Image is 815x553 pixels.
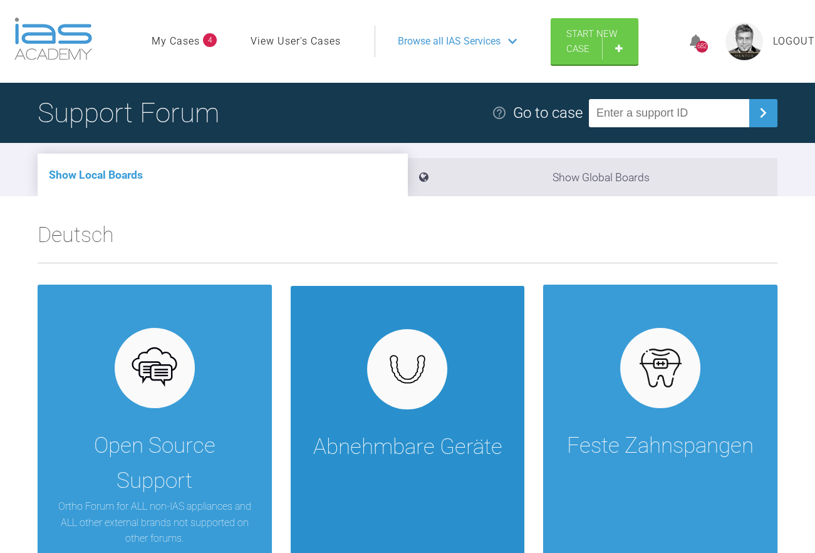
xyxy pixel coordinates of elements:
[492,105,507,120] img: help.e70b9f3d.svg
[152,33,200,50] a: My Cases
[551,18,638,65] a: Start New Case
[38,218,777,263] h2: Deutsch
[38,91,219,135] h1: Support Forum
[513,101,583,125] div: Go to case
[398,33,501,50] span: Browse all IAS Services
[130,344,179,392] img: opensource.6e495855.svg
[38,154,408,196] li: Show Local Boards
[313,429,502,465] div: Abnehmbare Geräte
[725,23,763,60] img: profile.png
[56,498,253,547] p: Ortho Forum for ALL non-IAS appliances and ALL other external brands not supported on other forums.
[408,158,778,196] li: Show Global Boards
[696,41,708,53] div: 682
[251,33,341,50] a: View User's Cases
[14,18,92,60] img: logo-light.3e3ef733.png
[203,33,217,47] span: 4
[383,351,432,387] img: removables.927eaa4e.svg
[56,428,253,498] div: Open Source Support
[753,103,773,123] img: chevronRight.28bd32b0.svg
[636,344,685,392] img: fixed.9f4e6236.svg
[566,28,617,55] span: Start New Case
[567,428,754,463] div: Feste Zahnspangen
[773,33,815,50] a: Logout
[589,99,749,127] input: Enter a support ID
